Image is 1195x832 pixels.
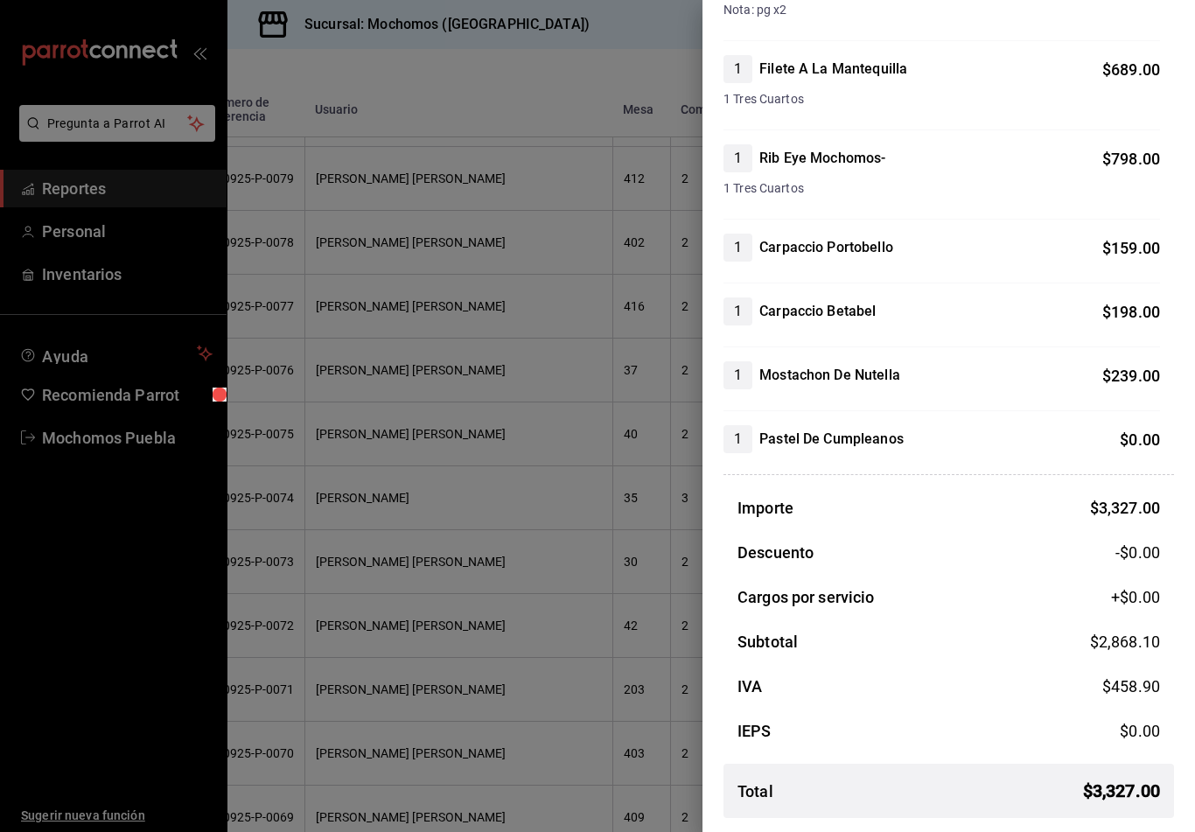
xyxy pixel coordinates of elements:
[1111,585,1160,609] span: +$ 0.00
[1115,541,1160,564] span: -$0.00
[723,179,1160,198] span: 1 Tres Cuartos
[737,675,762,698] h3: IVA
[723,90,1160,108] span: 1 Tres Cuartos
[759,59,907,80] h4: Filete A La Mantequilla
[759,301,876,322] h4: Carpaccio Betabel
[737,719,772,743] h3: IEPS
[759,148,885,169] h4: Rib Eye Mochomos-
[1090,499,1160,517] span: $ 3,327.00
[1090,633,1160,651] span: $ 2,868.10
[1120,722,1160,740] span: $ 0.00
[737,585,875,609] h3: Cargos por servicio
[723,301,752,322] span: 1
[723,237,752,258] span: 1
[1102,367,1160,385] span: $ 239.00
[1102,239,1160,257] span: $ 159.00
[737,541,814,564] h3: Descuento
[759,429,904,450] h4: Pastel De Cumpleanos
[723,429,752,450] span: 1
[737,780,773,803] h3: Total
[759,237,893,258] h4: Carpaccio Portobello
[723,148,752,169] span: 1
[737,496,793,520] h3: Importe
[723,365,752,386] span: 1
[723,59,752,80] span: 1
[1102,60,1160,79] span: $ 689.00
[737,630,798,654] h3: Subtotal
[1083,778,1160,804] span: $ 3,327.00
[759,365,900,386] h4: Mostachon De Nutella
[723,3,786,17] span: Nota: pg x2
[1102,677,1160,696] span: $ 458.90
[1102,303,1160,321] span: $ 198.00
[1102,150,1160,168] span: $ 798.00
[1120,430,1160,449] span: $ 0.00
